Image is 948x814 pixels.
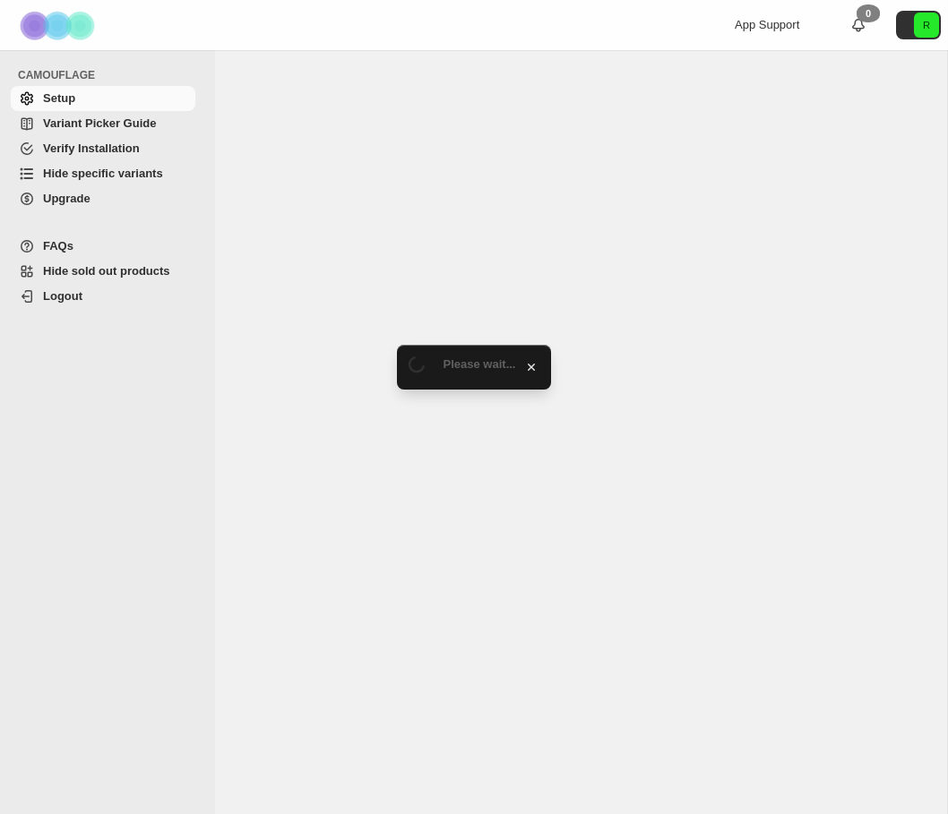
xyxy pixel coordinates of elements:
[43,91,75,105] span: Setup
[43,167,163,180] span: Hide specific variants
[11,86,195,111] a: Setup
[849,16,867,34] a: 0
[11,186,195,211] a: Upgrade
[11,161,195,186] a: Hide specific variants
[43,264,170,278] span: Hide sold out products
[857,4,880,22] div: 0
[43,192,90,205] span: Upgrade
[43,141,140,155] span: Verify Installation
[14,1,104,50] img: Camouflage
[896,11,941,39] button: Avatar with initials R
[914,13,939,38] span: Avatar with initials R
[43,116,156,130] span: Variant Picker Guide
[444,357,516,371] span: Please wait...
[735,18,799,31] span: App Support
[11,136,195,161] a: Verify Installation
[43,289,82,303] span: Logout
[923,20,930,30] text: R
[18,68,203,82] span: CAMOUFLAGE
[43,239,73,253] span: FAQs
[11,284,195,309] a: Logout
[11,259,195,284] a: Hide sold out products
[11,111,195,136] a: Variant Picker Guide
[11,234,195,259] a: FAQs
